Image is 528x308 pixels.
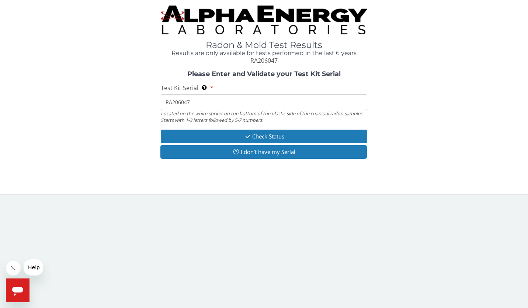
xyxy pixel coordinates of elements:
[161,130,368,143] button: Check Status
[161,40,368,50] h1: Radon & Mold Test Results
[161,6,368,34] img: TightCrop.jpg
[187,70,341,78] strong: Please Enter and Validate your Test Kit Serial
[6,278,29,302] iframe: Button to launch messaging window
[161,110,368,124] div: Located on the white sticker on the bottom of the plastic side of the charcoal radon sampler. Sta...
[161,50,368,57] h4: Results are only available for tests performed in the last 6 years
[6,261,21,276] iframe: Close message
[160,145,367,159] button: I don't have my Serial
[24,259,43,276] iframe: Message from company
[161,84,198,92] span: Test Kit Serial
[250,57,278,65] span: RA206047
